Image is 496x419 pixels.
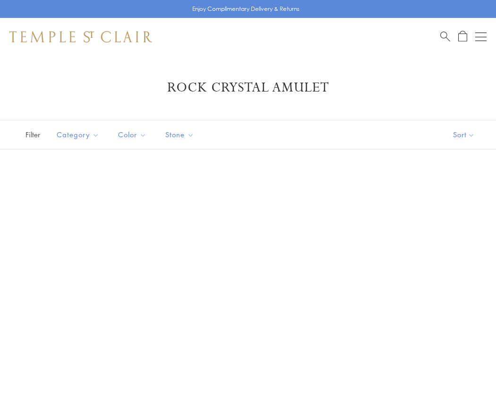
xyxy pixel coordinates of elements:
[458,31,467,42] a: Open Shopping Bag
[111,124,154,145] button: Color
[52,129,106,141] span: Category
[475,31,487,42] button: Open navigation
[432,120,496,149] button: Show sort by
[50,124,106,145] button: Category
[158,124,201,145] button: Stone
[192,4,299,14] p: Enjoy Complimentary Delivery & Returns
[113,129,154,141] span: Color
[9,31,152,42] img: Temple St. Clair
[161,129,201,141] span: Stone
[440,31,450,42] a: Search
[24,79,472,96] h1: Rock Crystal Amulet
